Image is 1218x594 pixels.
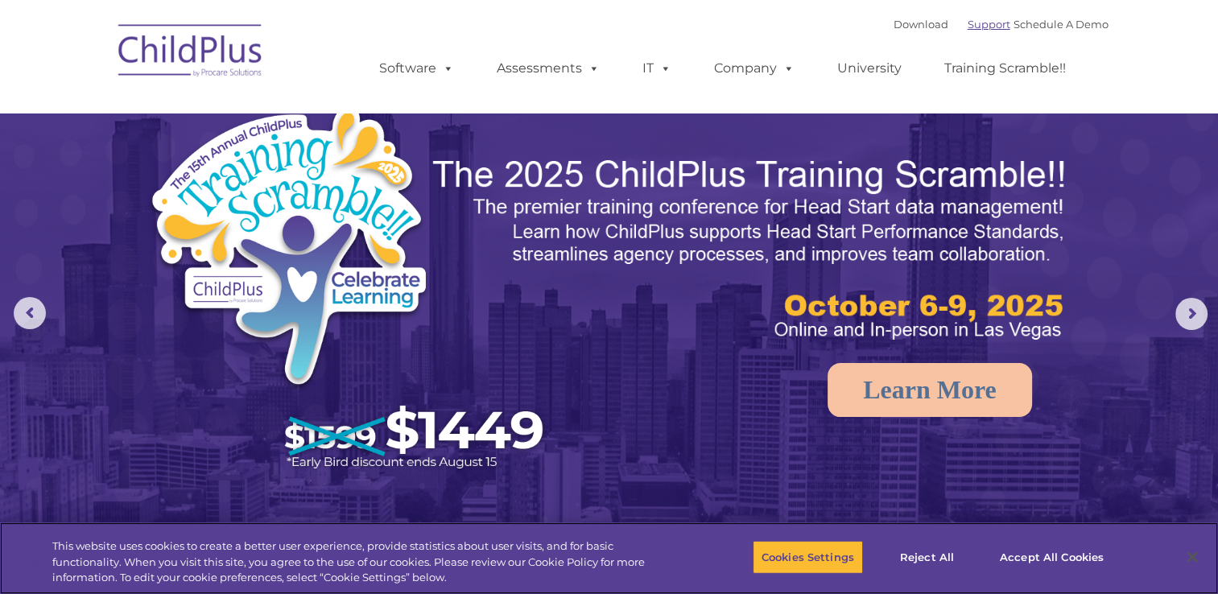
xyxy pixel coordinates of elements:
[821,52,918,85] a: University
[928,52,1082,85] a: Training Scramble!!
[481,52,616,85] a: Assessments
[110,13,271,93] img: ChildPlus by Procare Solutions
[698,52,811,85] a: Company
[363,52,470,85] a: Software
[968,18,1010,31] a: Support
[877,540,977,574] button: Reject All
[224,172,292,184] span: Phone number
[1014,18,1109,31] a: Schedule A Demo
[753,540,863,574] button: Cookies Settings
[828,363,1032,417] a: Learn More
[52,538,670,586] div: This website uses cookies to create a better user experience, provide statistics about user visit...
[894,18,948,31] a: Download
[626,52,687,85] a: IT
[224,106,273,118] span: Last name
[894,18,1109,31] font: |
[1175,539,1210,575] button: Close
[991,540,1113,574] button: Accept All Cookies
